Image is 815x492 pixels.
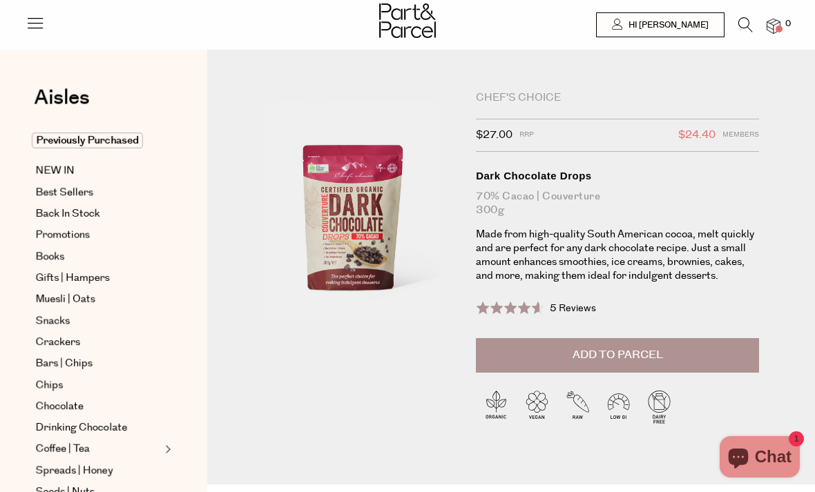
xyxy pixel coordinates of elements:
a: Crackers [35,334,161,351]
span: RRP [519,126,534,144]
button: Add to Parcel [476,338,759,373]
img: P_P-ICONS-Live_Bec_V11_Low_Gi.svg [598,386,639,427]
span: Snacks [35,313,70,329]
a: 0 [767,19,780,33]
a: Spreads | Honey [35,462,161,479]
img: P_P-ICONS-Live_Bec_V11_Raw.svg [557,386,598,427]
img: P_P-ICONS-Live_Bec_V11_Dairy_Free.svg [639,386,680,427]
a: Chocolate [35,398,161,415]
div: Chef's Choice [476,91,759,105]
a: Back In Stock [35,206,161,222]
a: Bars | Chips [35,355,161,372]
span: Aisles [35,83,90,113]
span: Best Sellers [35,184,93,201]
img: P_P-ICONS-Live_Bec_V11_Organic.svg [476,386,517,427]
img: Dark Chocolate Drops [249,91,455,335]
a: Hi [PERSON_NAME] [596,12,725,37]
div: Dark Chocolate Drops [476,169,759,183]
span: Spreads | Honey [35,462,113,479]
span: Members [722,126,759,144]
button: Expand/Collapse Coffee | Tea [162,441,171,457]
a: Promotions [35,227,161,244]
span: Promotions [35,227,90,244]
span: $27.00 [476,126,512,144]
img: P_P-ICONS-Live_Bec_V11_Vegan.svg [517,386,557,427]
a: Aisles [35,88,90,122]
div: 70% Cacao | Couverture 300g [476,190,759,217]
span: Coffee | Tea [35,441,90,457]
span: Chips [35,377,63,393]
span: Drinking Chocolate [35,420,127,436]
span: Bars | Chips [35,355,93,372]
a: NEW IN [35,163,161,179]
a: Previously Purchased [35,132,161,149]
span: 0 [782,18,794,30]
p: Made from high-quality South American cocoa, melt quickly and are perfect for any dark chocolate ... [476,228,759,283]
a: Chips [35,377,161,393]
img: Part&Parcel [379,3,436,38]
span: 5 Reviews [550,302,596,315]
span: Crackers [35,334,80,351]
span: Muesli | Oats [35,291,95,308]
span: Chocolate [35,398,84,415]
span: Gifts | Hampers [35,270,110,286]
span: Previously Purchased [32,132,143,148]
a: Best Sellers [35,184,161,201]
span: NEW IN [35,163,75,179]
a: Muesli | Oats [35,291,161,308]
span: Back In Stock [35,206,100,222]
inbox-online-store-chat: Shopify online store chat [716,436,804,481]
span: Hi [PERSON_NAME] [625,19,709,31]
span: Add to Parcel [573,347,663,363]
a: Snacks [35,313,161,329]
span: $24.40 [678,126,716,144]
a: Drinking Chocolate [35,420,161,436]
a: Gifts | Hampers [35,270,161,286]
a: Coffee | Tea [35,441,161,457]
a: Books [35,248,161,265]
span: Books [35,248,64,265]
